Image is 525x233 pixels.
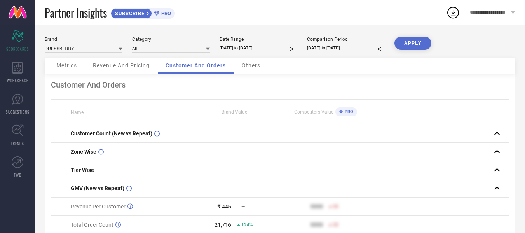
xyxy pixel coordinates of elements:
span: Name [71,110,84,115]
span: PRO [159,11,171,16]
div: Comparison Period [307,37,385,42]
span: PRO [343,109,353,114]
span: SCORECARDS [6,46,29,52]
div: 9999 [310,203,323,210]
span: SUGGESTIONS [6,109,30,115]
div: 21,716 [215,222,231,228]
span: — [241,204,245,209]
span: Revenue Per Customer [71,203,126,210]
input: Select date range [220,44,297,52]
span: Brand Value [222,109,247,115]
span: Competitors Value [294,109,333,115]
span: Others [242,62,260,68]
div: ₹ 445 [217,203,231,210]
input: Select comparison period [307,44,385,52]
span: Customer And Orders [166,62,226,68]
div: Date Range [220,37,297,42]
button: APPLY [394,37,431,50]
span: 50 [333,204,338,209]
div: Category [132,37,210,42]
span: Total Order Count [71,222,113,228]
span: Metrics [56,62,77,68]
span: TRENDS [11,140,24,146]
span: Zone Wise [71,149,96,155]
div: Open download list [446,5,460,19]
div: Customer And Orders [51,80,509,89]
span: FWD [14,172,21,178]
span: GMV (New vs Repeat) [71,185,124,191]
span: Tier Wise [71,167,94,173]
span: Partner Insights [45,5,107,21]
span: 50 [333,222,338,228]
span: Revenue And Pricing [93,62,150,68]
span: Customer Count (New vs Repeat) [71,130,152,137]
span: SUBSCRIBE [111,11,147,16]
span: 124% [241,222,253,228]
a: SUBSCRIBEPRO [111,6,175,19]
div: Brand [45,37,122,42]
div: 9999 [310,222,323,228]
span: WORKSPACE [7,77,28,83]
